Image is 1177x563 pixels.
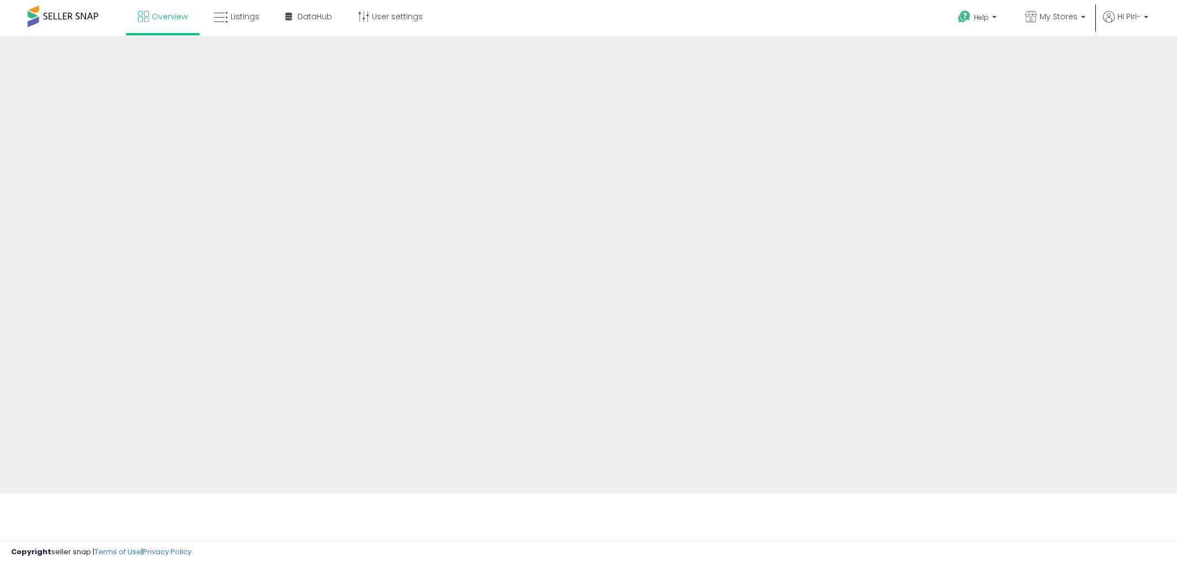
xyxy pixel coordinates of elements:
span: Overview [152,11,188,22]
span: DataHub [297,11,332,22]
span: Hi Piri- [1117,11,1141,22]
span: Listings [231,11,259,22]
i: Get Help [957,10,971,24]
span: My Stores [1040,11,1078,22]
a: Help [949,2,1008,36]
a: Hi Piri- [1103,11,1148,36]
span: Help [974,13,989,22]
